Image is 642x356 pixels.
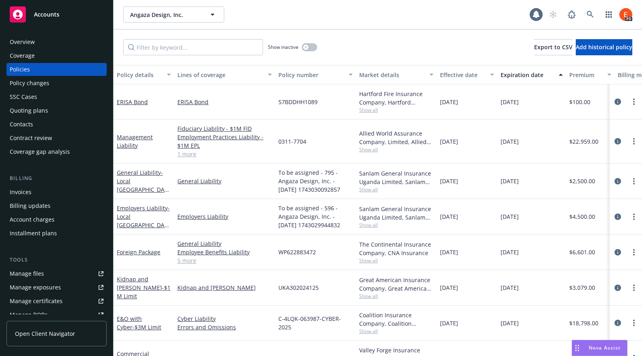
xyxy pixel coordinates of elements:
[569,137,598,146] span: $22,959.00
[133,323,161,331] span: - $3M Limit
[501,319,519,327] span: [DATE]
[6,36,107,48] a: Overview
[6,77,107,90] a: Policy changes
[589,344,621,351] span: Nova Assist
[278,71,344,79] div: Policy number
[6,199,107,212] a: Billing updates
[613,318,623,328] a: circleInformation
[569,319,598,327] span: $18,798.00
[10,199,51,212] div: Billing updates
[177,124,272,133] a: Fiduciary Liability - $1M FID
[177,323,272,331] a: Errors and Omissions
[534,43,573,51] span: Export to CSV
[359,90,434,107] div: Hartford Fire Insurance Company, Hartford Insurance Group
[359,129,434,146] div: Allied World Assurance Company, Limited, Allied World Assurance Company (AWAC), RT Specialty Insu...
[359,311,434,328] div: Coalition Insurance Company, Coalition Insurance Solutions (Carrier), Amwins
[564,6,580,23] a: Report a Bug
[177,133,272,150] a: Employment Practices Liability - $1M EPL
[569,98,590,106] span: $100.00
[10,145,70,158] div: Coverage gap analysis
[15,329,75,338] span: Open Client Navigator
[359,222,434,228] span: Show all
[359,257,434,264] span: Show all
[359,169,434,186] div: Sanlam General Insurance Uganda Limited, Sanlam Limited, CNA Insurance (International)
[114,65,174,84] button: Policy details
[629,212,639,222] a: more
[437,65,497,84] button: Effective date
[359,328,434,335] span: Show all
[117,204,170,237] a: Employers Liability
[613,97,623,107] a: circleInformation
[177,239,272,248] a: General Liability
[440,177,458,185] span: [DATE]
[569,177,595,185] span: $2,500.00
[629,318,639,328] a: more
[6,256,107,264] div: Tools
[359,186,434,193] span: Show all
[501,71,554,79] div: Expiration date
[117,98,148,106] a: ERISA Bond
[629,176,639,186] a: more
[177,98,272,106] a: ERISA Bond
[6,3,107,26] a: Accounts
[440,98,458,106] span: [DATE]
[569,212,595,221] span: $4,500.00
[6,104,107,117] a: Quoting plans
[440,319,458,327] span: [DATE]
[34,11,59,18] span: Accounts
[10,132,52,144] div: Contract review
[278,137,306,146] span: 0311-7704
[359,71,425,79] div: Market details
[174,65,275,84] button: Lines of coverage
[10,227,57,240] div: Installment plans
[359,107,434,113] span: Show all
[359,293,434,299] span: Show all
[117,248,160,256] a: Foreign Package
[10,104,48,117] div: Quoting plans
[177,248,272,256] a: Employee Benefits Liability
[497,65,566,84] button: Expiration date
[278,204,353,229] span: To be assigned - 596 - Angaza Design, Inc. - [DATE] 1743029944832
[629,283,639,293] a: more
[6,90,107,103] a: SSC Cases
[6,227,107,240] a: Installment plans
[123,6,224,23] button: Angaza Design, Inc.
[572,340,627,356] button: Nova Assist
[576,39,632,55] button: Add historical policy
[619,8,632,21] img: photo
[10,295,63,308] div: Manage certificates
[545,6,561,23] a: Start snowing
[10,63,30,76] div: Policies
[10,308,48,321] div: Manage BORs
[501,137,519,146] span: [DATE]
[6,145,107,158] a: Coverage gap analysis
[359,205,434,222] div: Sanlam General Insurance Uganda Limited, Sanlam Limited, CNA Insurance (International)
[278,314,353,331] span: C-4LQK-063987-CYBER-2025
[10,267,44,280] div: Manage files
[576,43,632,51] span: Add historical policy
[440,71,485,79] div: Effective date
[613,283,623,293] a: circleInformation
[6,132,107,144] a: Contract review
[6,186,107,199] a: Invoices
[613,176,623,186] a: circleInformation
[440,137,458,146] span: [DATE]
[6,281,107,294] a: Manage exposures
[440,283,458,292] span: [DATE]
[10,90,37,103] div: SSC Cases
[177,256,272,265] a: 5 more
[177,177,272,185] a: General Liability
[275,65,356,84] button: Policy number
[359,146,434,153] span: Show all
[601,6,617,23] a: Switch app
[359,240,434,257] div: The Continental Insurance Company, CNA Insurance
[123,39,263,55] input: Filter by keyword...
[566,65,615,84] button: Premium
[440,248,458,256] span: [DATE]
[10,36,35,48] div: Overview
[569,283,595,292] span: $3,079.00
[278,98,318,106] span: 57BDDHH1089
[501,248,519,256] span: [DATE]
[582,6,598,23] a: Search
